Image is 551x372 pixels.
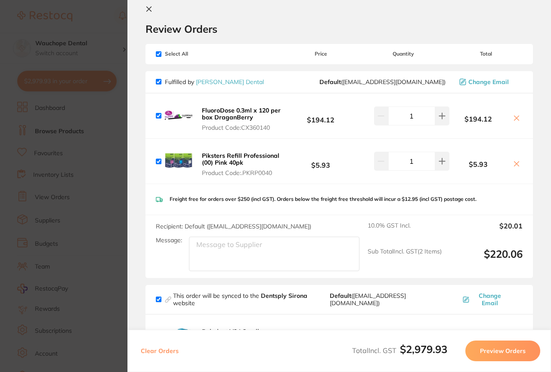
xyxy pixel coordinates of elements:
[400,343,447,356] b: $2,979.93
[196,78,264,86] a: [PERSON_NAME] Dental
[145,22,533,35] h2: Review Orders
[138,341,181,361] button: Clear Orders
[471,292,509,306] span: Change Email
[165,78,264,85] p: Fulfilled by
[165,147,192,175] img: ajcyNjdqcA
[449,115,507,123] b: $194.12
[352,346,447,355] span: Total Incl. GST
[165,102,192,130] img: YXJwZXQwZw
[460,292,523,306] button: Change Email
[261,292,307,300] strong: Dentsply Sirona
[449,51,523,57] span: Total
[284,153,357,169] b: $5.93
[457,78,523,86] button: Change Email
[156,51,242,57] span: Select All
[319,78,446,85] span: sales@piksters.com
[368,248,442,272] span: Sub Total Incl. GST ( 2 Items)
[199,152,284,177] button: Piksters Refill Professional (00) Pink 40pk Product Code:.PKRP0040
[202,124,282,131] span: Product Code: CX360140
[284,51,357,57] span: Price
[202,328,278,349] b: Palodent V3 I Small Wedge I Dark Blue I Refill of 100
[449,248,523,272] output: $220.06
[199,106,284,131] button: FluoroDose 0.3ml x 120 per box DraganBerry Product Code:CX360140
[330,292,351,300] b: Default
[465,341,540,361] button: Preview Orders
[330,292,449,306] span: clientservices@dentsplysirona.com
[156,237,182,244] label: Message:
[284,108,357,124] b: $194.12
[173,292,322,306] p: This order will be synced to the website
[468,78,509,85] span: Change Email
[449,222,523,241] output: $20.01
[319,78,341,86] b: Default
[165,327,192,354] img: dDc3YWp4bQ
[368,222,442,241] span: 10.0 % GST Incl.
[202,169,282,176] span: Product Code: .PKRP0040
[358,51,449,57] span: Quantity
[202,152,279,166] b: Piksters Refill Professional (00) Pink 40pk
[449,160,507,168] b: $5.93
[199,328,284,359] button: Palodent V3 I Small Wedge I Dark Blue I Refill of 100 Product Code:659780V
[170,196,477,202] p: Freight free for orders over $250 (incl GST). Orders below the freight free threshold will incur ...
[202,106,281,121] b: FluoroDose 0.3ml x 120 per box DraganBerry
[156,222,311,230] span: Recipient: Default ( [EMAIL_ADDRESS][DOMAIN_NAME] )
